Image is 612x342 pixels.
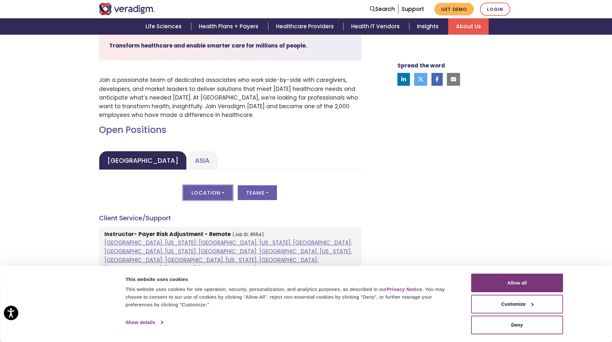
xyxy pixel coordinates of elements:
h4: Client Service/Support [99,214,361,222]
small: (Job ID: 8664) [232,232,264,238]
a: Privacy Notice [387,286,422,292]
a: Insights [409,18,448,35]
button: Deny [471,316,563,334]
a: Healthcare Providers [268,18,343,35]
h2: Open Positions [99,125,361,136]
img: Veradigm logo [99,3,155,15]
div: This website uses cookies [126,276,457,283]
a: Asia [187,151,218,170]
div: This website uses cookies for site operation, security, personalization, and analytics purposes, ... [126,285,457,309]
a: Life Sciences [138,18,191,35]
a: Health Plans + Payers [191,18,268,35]
p: Join a passionate team of dedicated associates who work side-by-side with caregivers, developers,... [99,76,361,119]
a: [GEOGRAPHIC_DATA] [99,151,187,170]
strong: Transform healthcare and enable smarter care for millions of people. [109,42,307,49]
strong: Spread the word [397,62,445,69]
a: Get Demo [434,3,474,15]
button: Location [183,185,233,200]
a: Login [480,3,510,16]
a: About Us [448,18,489,35]
a: Search [370,5,395,13]
strong: Instructor- Payer Risk Adjustment - Remote [104,230,231,238]
a: Support [402,5,424,13]
button: Customize [471,295,563,313]
button: Allow all [471,274,563,292]
a: Health IT Vendors [343,18,409,35]
a: Show details [126,318,163,327]
button: Teams [238,185,277,200]
a: [GEOGRAPHIC_DATA], [US_STATE]; [GEOGRAPHIC_DATA], [US_STATE], [GEOGRAPHIC_DATA]; [GEOGRAPHIC_DATA... [104,239,352,273]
